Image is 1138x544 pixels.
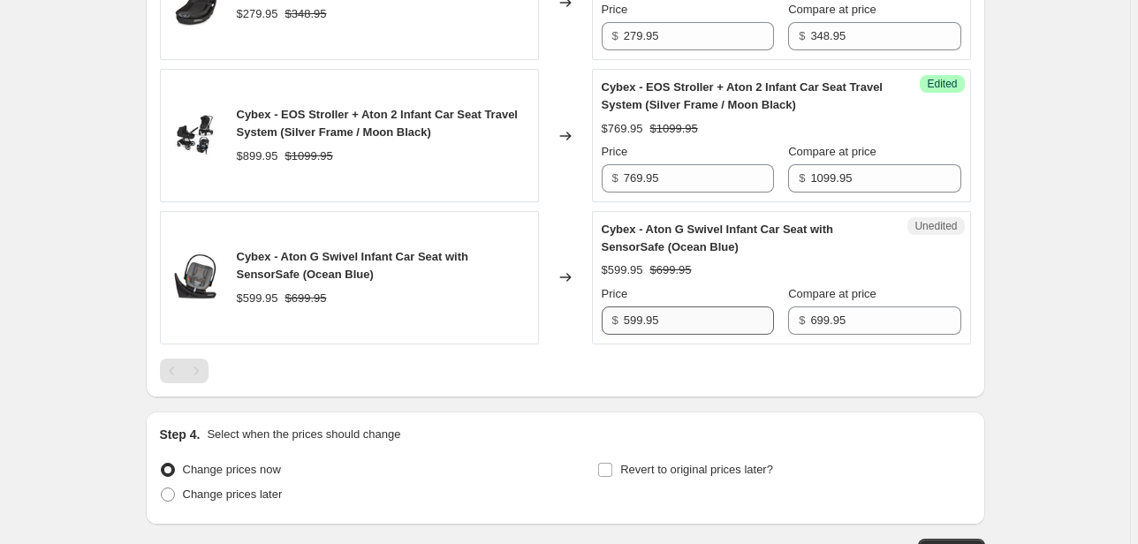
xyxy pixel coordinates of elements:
[602,120,643,138] div: $769.95
[183,463,281,476] span: Change prices now
[602,261,643,279] div: $599.95
[799,314,805,327] span: $
[285,290,327,307] strike: $699.95
[602,80,883,111] span: Cybex - EOS Stroller + Aton 2 Infant Car Seat Travel System (Silver Frame / Moon Black)
[237,250,468,281] span: Cybex - Aton G Swivel Infant Car Seat with SensorSafe (Ocean Blue)
[285,5,327,23] strike: $348.95
[183,487,283,501] span: Change prices later
[927,77,957,91] span: Edited
[237,5,278,23] div: $279.95
[160,359,209,383] nav: Pagination
[650,120,698,138] strike: $1099.95
[170,110,223,162] img: cybex-eos-stroller-aton-2-infant-car-seat-travel-system-moon-black-32158409064533_80x.jpg
[602,145,628,158] span: Price
[237,108,518,139] span: Cybex - EOS Stroller + Aton 2 Infant Car Seat Travel System (Silver Frame / Moon Black)
[612,171,618,185] span: $
[799,171,805,185] span: $
[170,251,223,304] img: cybex-aton-g-swivel-infant-car-seat-with-sensorsafe-lava-grey-31875602120789_80x.jpg
[207,426,400,443] p: Select when the prices should change
[237,290,278,307] div: $599.95
[620,463,773,476] span: Revert to original prices later?
[914,219,957,233] span: Unedited
[799,29,805,42] span: $
[650,261,692,279] strike: $699.95
[788,287,876,300] span: Compare at price
[602,223,833,253] span: Cybex - Aton G Swivel Infant Car Seat with SensorSafe (Ocean Blue)
[237,147,278,165] div: $899.95
[602,3,628,16] span: Price
[788,3,876,16] span: Compare at price
[285,147,333,165] strike: $1099.95
[788,145,876,158] span: Compare at price
[612,314,618,327] span: $
[160,426,201,443] h2: Step 4.
[612,29,618,42] span: $
[602,287,628,300] span: Price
